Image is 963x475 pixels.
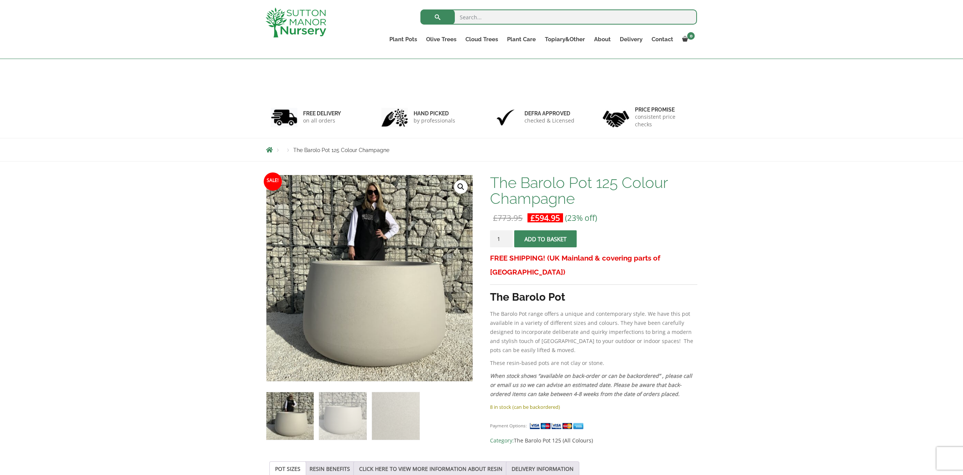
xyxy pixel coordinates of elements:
bdi: 594.95 [531,213,560,223]
small: Payment Options: [490,423,527,428]
a: Plant Care [503,34,540,45]
img: 3.jpg [492,108,519,127]
img: payment supported [529,422,586,430]
em: When stock shows “available on back-order or can be backordered” , please call or email us so we ... [490,372,692,397]
p: on all orders [303,117,341,124]
img: The Barolo Pot 125 Colour Champagne - Image 2 [319,392,366,439]
span: The Barolo Pot 125 Colour Champagne [293,147,389,153]
p: consistent price checks [635,113,692,128]
nav: Breadcrumbs [266,147,697,153]
a: Contact [647,34,678,45]
h6: hand picked [414,110,455,117]
img: 1.jpg [271,108,297,127]
input: Search... [420,9,697,25]
p: by professionals [414,117,455,124]
p: checked & Licensed [524,117,574,124]
span: £ [531,213,535,223]
img: The Barolo Pot 125 Colour Champagne [266,392,314,439]
img: The Barolo Pot 125 Colour Champagne - IMG 8135 scaled [266,175,473,382]
h1: The Barolo Pot 125 Colour Champagne [490,175,697,206]
h6: Defra approved [524,110,574,117]
span: 0 [687,32,695,40]
img: logo [266,8,326,37]
img: 2.jpg [381,108,408,127]
p: 8 in stock (can be backordered) [490,402,697,411]
a: 0 [678,34,697,45]
a: Plant Pots [385,34,422,45]
span: (23% off) [565,213,597,223]
strong: The Barolo Pot [490,291,565,303]
img: The Barolo Pot 125 Colour Champagne - Image 3 [372,392,419,439]
input: Product quantity [490,230,513,247]
button: Add to basket [514,230,577,247]
a: Topiary&Other [540,34,590,45]
a: The Barolo Pot 125 (All Colours) [514,437,593,444]
h6: FREE DELIVERY [303,110,341,117]
span: Category: [490,436,697,445]
img: 4.jpg [603,106,629,129]
p: These resin-based pots are not clay or stone. [490,359,697,368]
span: £ [493,213,498,223]
bdi: 773.95 [493,213,523,223]
a: About [590,34,615,45]
a: View full-screen image gallery [454,180,468,194]
h3: FREE SHIPPING! (UK Mainland & covering parts of [GEOGRAPHIC_DATA]) [490,251,697,279]
a: Delivery [615,34,647,45]
a: Olive Trees [422,34,461,45]
a: Cloud Trees [461,34,503,45]
span: Sale! [264,172,282,191]
p: The Barolo Pot range offers a unique and contemporary style. We have this pot available in a vari... [490,309,697,355]
h6: Price promise [635,106,692,113]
